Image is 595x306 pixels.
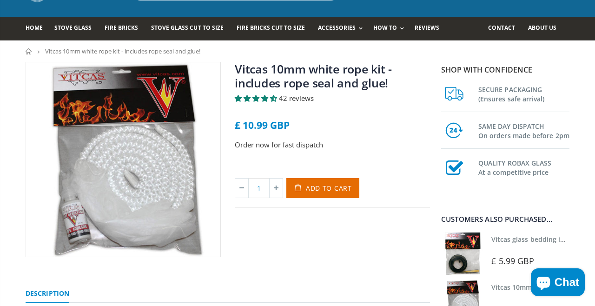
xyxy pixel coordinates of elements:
a: How To [373,17,409,40]
div: Customers also purchased... [441,216,569,223]
a: Fire Bricks [105,17,145,40]
span: 4.67 stars [235,93,279,103]
a: Stove Glass [54,17,99,40]
span: £ 5.99 GBP [491,255,534,266]
span: Vitcas 10mm white rope kit - includes rope seal and glue! [45,47,200,55]
img: nt-kit-12mm-dia.white-fire-rope-adhesive-517-p_800x_crop_center.jpg [26,62,220,257]
p: Shop with confidence [441,64,569,75]
span: About us [528,24,556,32]
span: Add to Cart [306,184,352,193]
img: Vitcas stove glass bedding in tape [441,232,484,275]
a: Reviews [415,17,446,40]
span: How To [373,24,397,32]
span: Contact [488,24,515,32]
span: £ 10.99 GBP [235,119,290,132]
button: Add to Cart [286,178,359,198]
a: Home [26,48,33,54]
a: Fire Bricks Cut To Size [237,17,312,40]
a: Vitcas 10mm white rope kit - includes rope seal and glue! [235,61,392,91]
span: Stove Glass [54,24,92,32]
span: Stove Glass Cut To Size [151,24,223,32]
span: 42 reviews [279,93,314,103]
h3: QUALITY ROBAX GLASS At a competitive price [478,157,569,177]
span: Fire Bricks [105,24,138,32]
a: Stove Glass Cut To Size [151,17,230,40]
a: Contact [488,17,522,40]
h3: SAME DAY DISPATCH On orders made before 2pm [478,120,569,140]
span: Reviews [415,24,439,32]
span: Home [26,24,43,32]
p: Order now for fast dispatch [235,140,430,150]
a: About us [528,17,563,40]
a: Description [26,285,69,303]
a: Accessories [318,17,367,40]
a: Home [26,17,50,40]
span: Fire Bricks Cut To Size [237,24,305,32]
h3: SECURE PACKAGING (Ensures safe arrival) [478,83,569,104]
span: Accessories [318,24,356,32]
inbox-online-store-chat: Shopify online store chat [528,268,588,299]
